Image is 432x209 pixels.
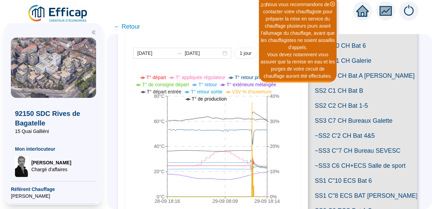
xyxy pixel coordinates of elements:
[137,50,174,57] input: Date de début
[212,198,238,204] tspan: 29-09 08:09
[31,166,71,173] span: Chargé d'affaires
[15,155,29,177] img: Chargé d'affaires
[261,2,267,8] i: 2 / 3
[114,22,140,31] span: ← Retour
[308,98,417,113] span: SS2 C2 CH Bat 1-5
[191,89,222,94] span: T° retour sortie
[175,75,225,80] span: T° appliquée régulateur
[11,186,96,193] span: Référent Chauffage
[15,128,92,135] span: 15 Quai Galliéni
[176,50,182,56] span: to
[308,188,417,203] span: SS1 C"8 ECS BAT [PERSON_NAME]
[308,53,417,68] span: SS1 C11 CH Galerie
[234,48,257,59] button: 1 jour
[185,50,221,57] input: Date de fin
[270,194,277,199] tspan: 0%
[198,82,217,87] span: T° retour
[192,96,227,102] span: T° de production
[155,198,180,204] tspan: 28-09 18:16
[399,1,418,20] img: alerts
[154,119,165,124] tspan: 60°C
[147,89,181,94] span: T° départ entrée
[142,82,189,87] span: T° de consigne départ
[176,50,182,56] span: swap-right
[308,173,417,188] span: SS1 C"10 ECS Bat 6
[146,75,166,80] span: T° départ
[308,158,417,173] span: ~SS3 C6 CH+ECS Salle de sport
[227,82,276,87] span: T° extérieure mélangée
[260,51,336,80] div: Vous devez notamment vous assurer que la remise en eau et les purges de votre circuit de chauffag...
[270,169,279,174] tspan: 10%
[308,128,417,143] span: ~SS2 C'2 CH Bat 4&5
[380,5,392,17] span: fund
[330,2,335,6] span: close-circle
[232,89,272,94] span: V3V % d'ouverture
[270,144,279,149] tspan: 20%
[254,198,280,204] tspan: 29-09 18:14
[260,1,336,51] div: Nous vous recommandons de contacter votre chauffagiste pour préparer la mise en service du chauff...
[154,169,165,174] tspan: 20°C
[157,194,165,199] tspan: 0°C
[31,159,71,166] span: [PERSON_NAME]
[27,4,89,23] img: efficap energie logo
[15,109,92,128] span: 92150 SDC Rives de Bagatelle
[91,30,96,35] span: double-left
[11,193,96,199] span: [PERSON_NAME]
[270,119,279,124] tspan: 30%
[235,75,272,80] span: T° retour primaire
[15,146,92,152] span: Mon interlocuteur
[308,113,417,128] span: SS3 C7 CH Bureaux Galette
[308,68,417,83] span: SS1 C8 CH Bat A [PERSON_NAME]
[356,5,369,17] span: home
[308,143,417,158] span: ~SS3 C''7 CH Bureau SEVESC
[240,50,251,57] span: 1 jour
[308,83,417,98] span: SS2 C1 CH Bat B
[308,38,417,53] span: SS1 C10 CH Bat 6
[154,144,165,149] tspan: 40°C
